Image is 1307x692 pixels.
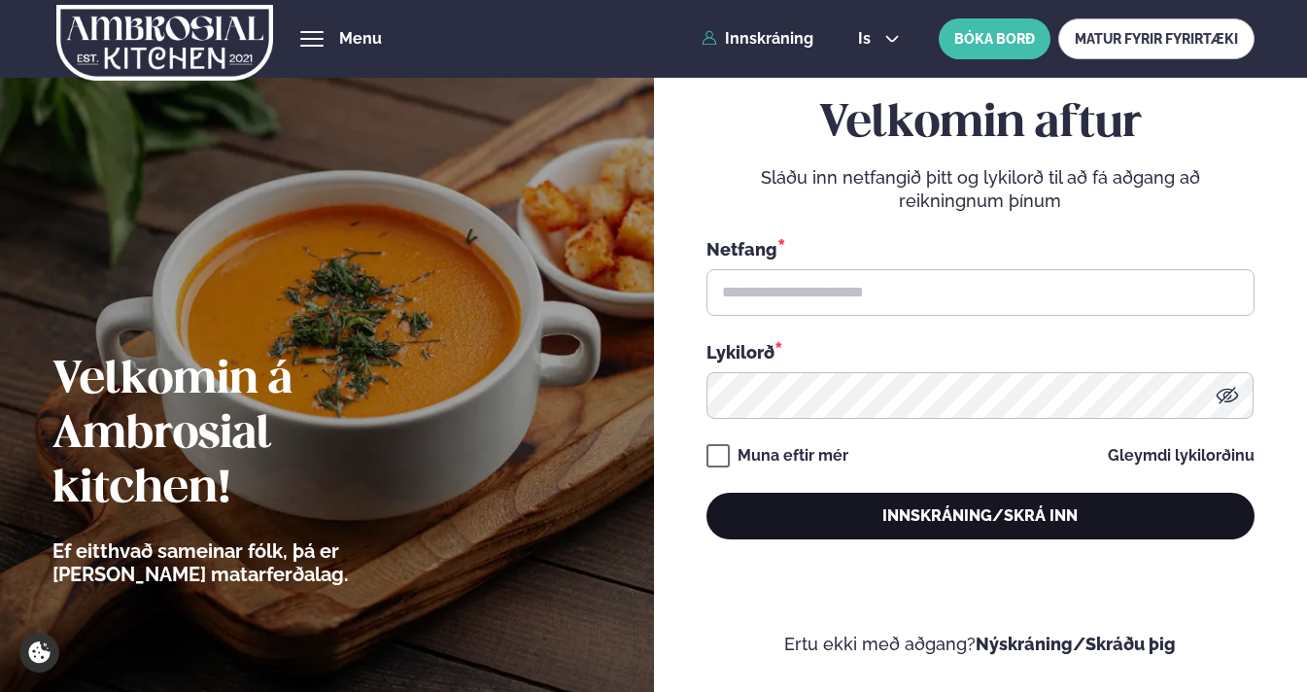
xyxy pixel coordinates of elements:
[52,354,456,517] h2: Velkomin á Ambrosial kitchen!
[843,31,915,47] button: is
[52,539,456,586] p: Ef eitthvað sameinar fólk, þá er [PERSON_NAME] matarferðalag.
[702,30,813,48] a: Innskráning
[858,31,877,47] span: is
[976,634,1176,654] a: Nýskráning/Skráðu þig
[300,27,324,51] button: hamburger
[56,3,273,83] img: logo
[939,18,1050,59] button: BÓKA BORÐ
[1058,18,1255,59] a: MATUR FYRIR FYRIRTÆKI
[706,633,1255,656] p: Ertu ekki með aðgang?
[706,166,1255,213] p: Sláðu inn netfangið þitt og lykilorð til að fá aðgang að reikningnum þínum
[19,633,59,673] a: Cookie settings
[706,236,1255,261] div: Netfang
[706,493,1255,539] button: Innskráning/Skrá inn
[706,339,1255,364] div: Lykilorð
[706,97,1255,152] h2: Velkomin aftur
[1108,448,1255,464] a: Gleymdi lykilorðinu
